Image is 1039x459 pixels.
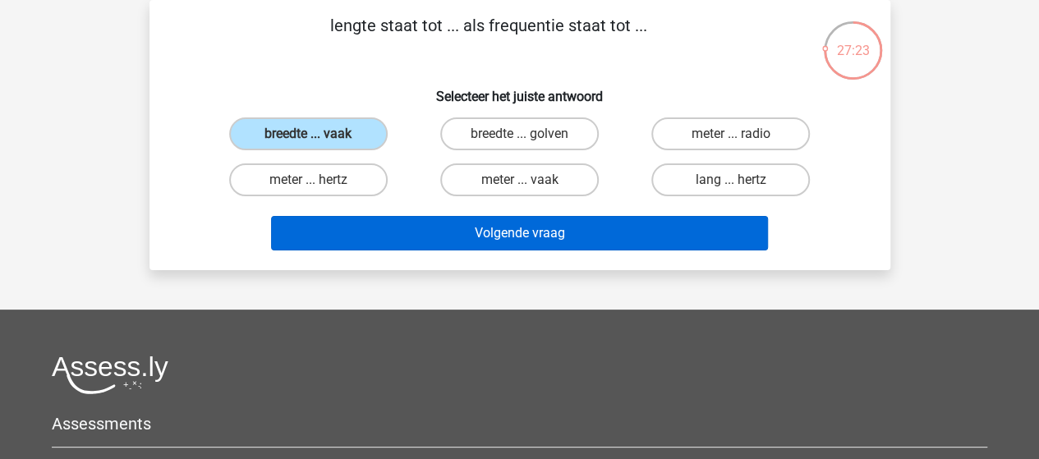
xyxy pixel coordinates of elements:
[271,216,768,250] button: Volgende vraag
[176,76,864,104] h6: Selecteer het juiste antwoord
[440,163,599,196] label: meter ... vaak
[229,117,388,150] label: breedte ... vaak
[176,13,802,62] p: lengte staat tot ... als frequentie staat tot ...
[52,356,168,394] img: Assessly logo
[52,414,987,434] h5: Assessments
[822,20,884,61] div: 27:23
[651,163,810,196] label: lang ... hertz
[440,117,599,150] label: breedte ... golven
[651,117,810,150] label: meter ... radio
[229,163,388,196] label: meter ... hertz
